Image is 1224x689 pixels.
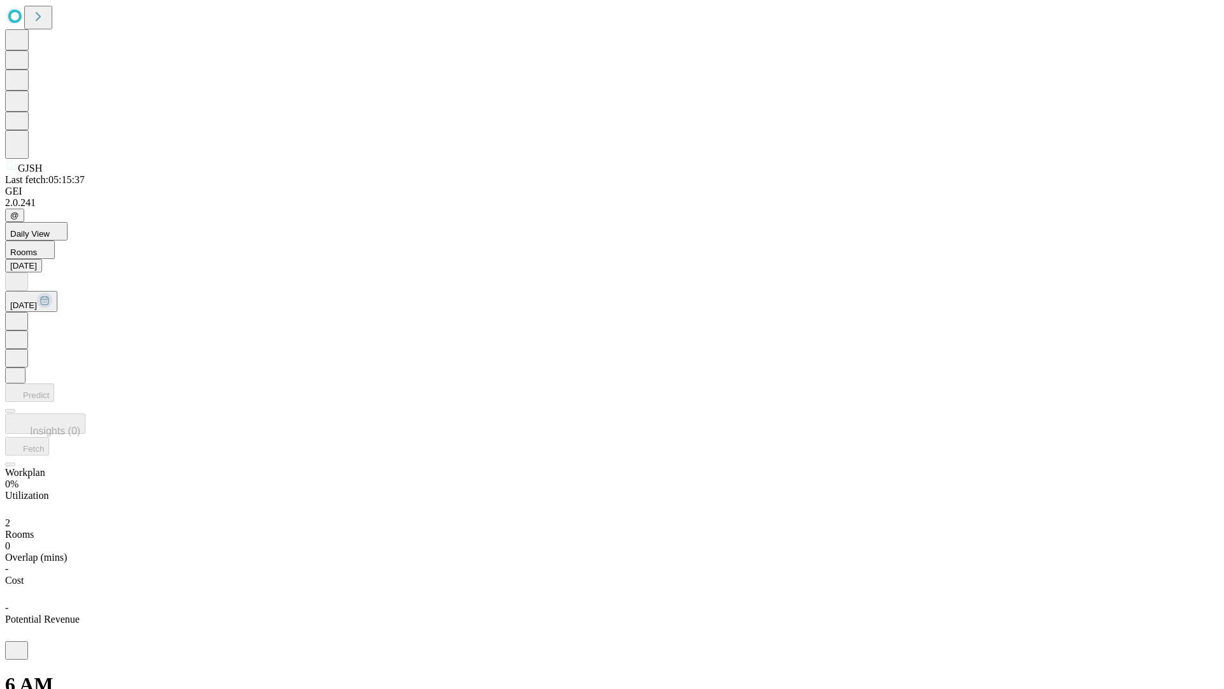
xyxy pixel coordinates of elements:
span: Overlap (mins) [5,552,67,563]
span: @ [10,211,19,220]
span: Utilization [5,490,48,501]
span: 2 [5,517,10,528]
button: Daily View [5,222,68,241]
button: Predict [5,383,54,402]
div: 2.0.241 [5,197,1219,209]
span: - [5,563,8,574]
span: Last fetch: 05:15:37 [5,174,85,185]
button: Rooms [5,241,55,259]
span: Rooms [10,248,37,257]
span: 0 [5,540,10,551]
button: Insights (0) [5,413,85,434]
button: @ [5,209,24,222]
span: - [5,602,8,613]
span: Insights (0) [30,426,80,436]
button: [DATE] [5,259,42,272]
span: Daily View [10,229,50,239]
div: GEI [5,186,1219,197]
span: Potential Revenue [5,614,80,625]
span: Rooms [5,529,34,540]
button: [DATE] [5,291,57,312]
span: Workplan [5,467,45,478]
button: Fetch [5,437,49,456]
span: GJSH [18,163,42,174]
span: [DATE] [10,300,37,310]
span: Cost [5,575,24,586]
span: 0% [5,478,18,489]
